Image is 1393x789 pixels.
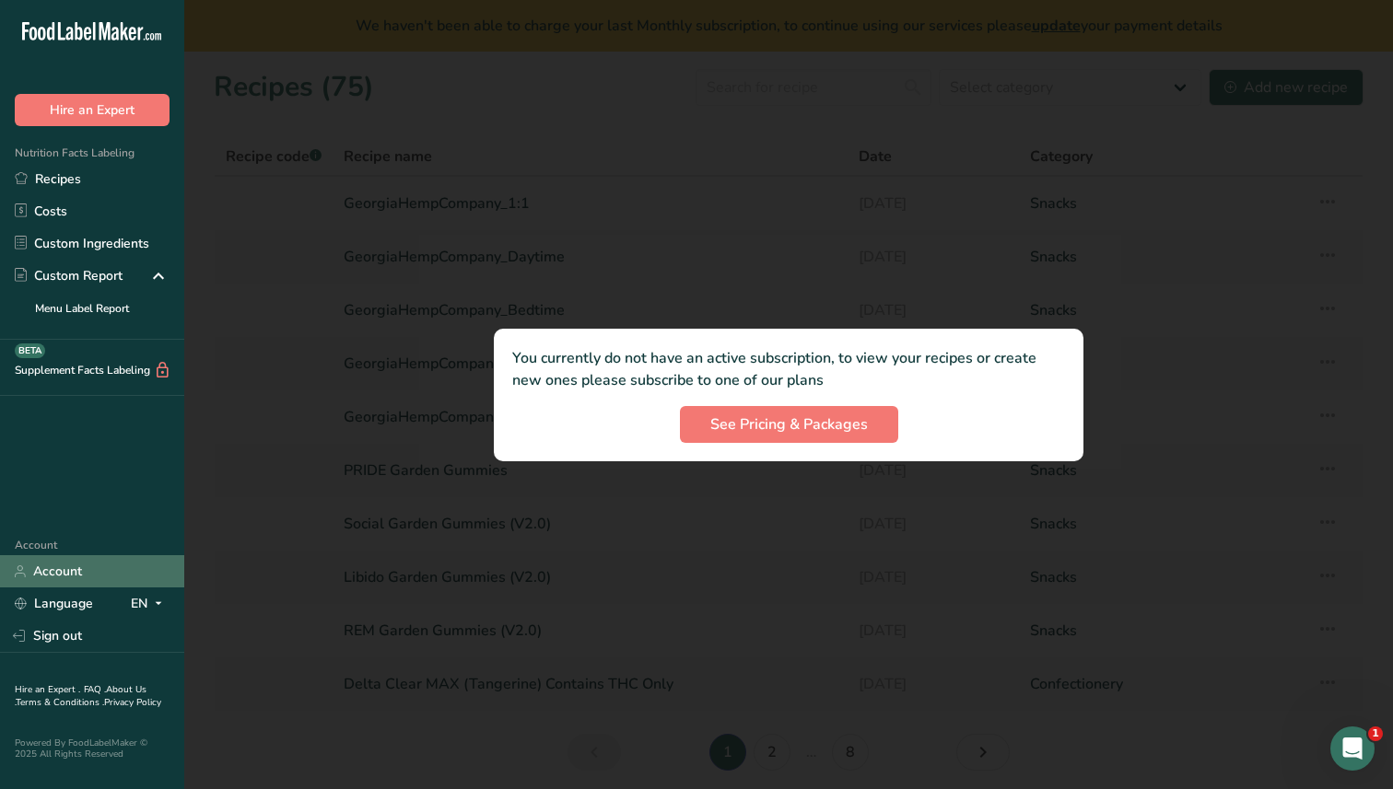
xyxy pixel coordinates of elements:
[1330,726,1375,771] iframe: Intercom live chat
[512,347,1065,391] p: You currently do not have an active subscription, to view your recipes or create new ones please ...
[15,737,170,760] div: Powered By FoodLabelMaker © 2025 All Rights Reserved
[16,696,104,709] a: Terms & Conditions .
[710,413,868,435] span: See Pricing & Packages
[15,587,93,620] a: Language
[15,343,45,358] div: BETA
[15,266,123,285] div: Custom Report
[15,94,170,126] button: Hire an Expert
[104,696,161,709] a: Privacy Policy
[84,683,106,696] a: FAQ .
[15,683,146,709] a: About Us .
[680,406,898,443] button: See Pricing & Packages
[131,593,170,615] div: EN
[15,683,80,696] a: Hire an Expert .
[1368,726,1383,741] span: 1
